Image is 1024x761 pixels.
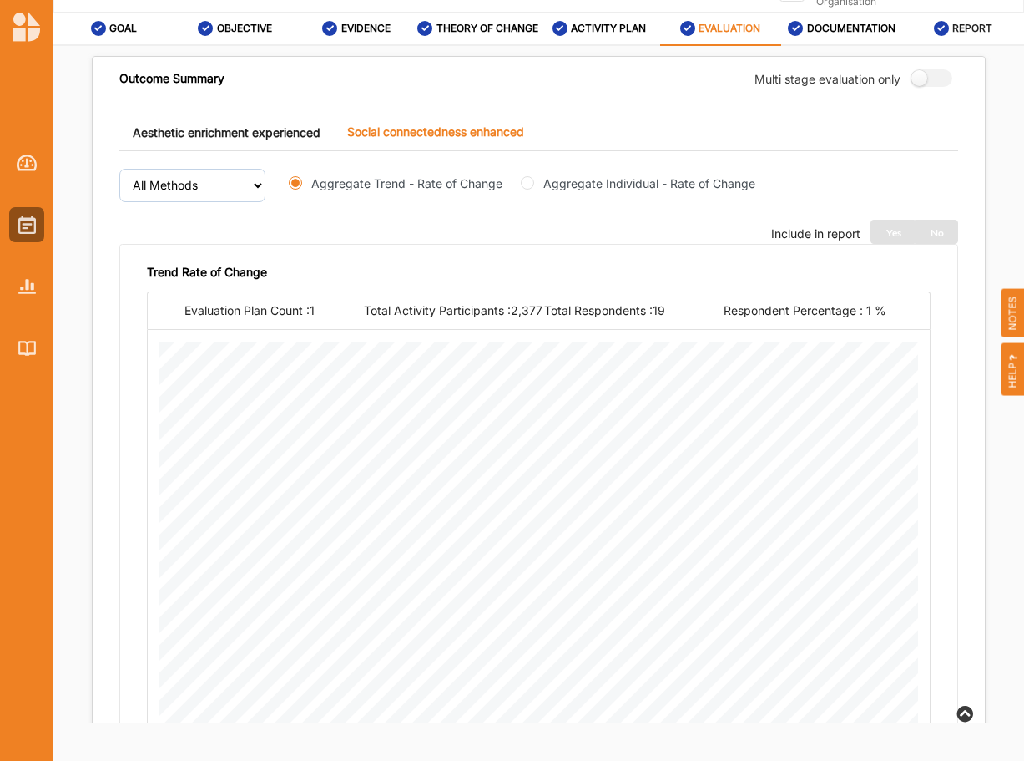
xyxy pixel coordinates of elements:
[13,12,40,42] img: logo
[364,302,543,319] div: Total Activity Participants : 2,377
[311,175,502,192] label: Aggregate Trend - Rate of Change
[18,341,36,355] img: Library
[699,22,760,35] label: EVALUATION
[754,72,900,87] label: Multi stage evaluation only
[18,279,36,293] img: Reports
[724,302,903,319] div: Respondent Percentage : 1 %
[341,22,391,35] label: EVIDENCE
[544,302,724,319] div: Total Respondents : 19
[436,22,538,35] label: THEORY OF CHANGE
[217,22,272,35] label: OBJECTIVE
[109,22,137,35] label: GOAL
[771,226,860,245] div: Include in report
[17,155,38,171] img: Dashboard
[9,331,44,366] a: Library
[334,114,537,150] a: Social connectedness enhanced
[18,216,36,234] img: Activities
[952,22,992,35] label: REPORT
[119,69,224,87] div: Outcome Summary
[9,269,44,304] a: Reports
[9,145,44,180] a: Dashboard
[184,302,364,319] div: Evaluation Plan Count : 1
[119,114,334,150] a: Aesthetic enrichment experienced
[147,265,931,292] div: Trend Rate of Change
[543,175,755,192] label: Aggregate Individual - Rate of Change
[9,207,44,242] a: Activities
[807,22,895,35] label: DOCUMENTATION
[571,22,646,35] label: ACTIVITY PLAN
